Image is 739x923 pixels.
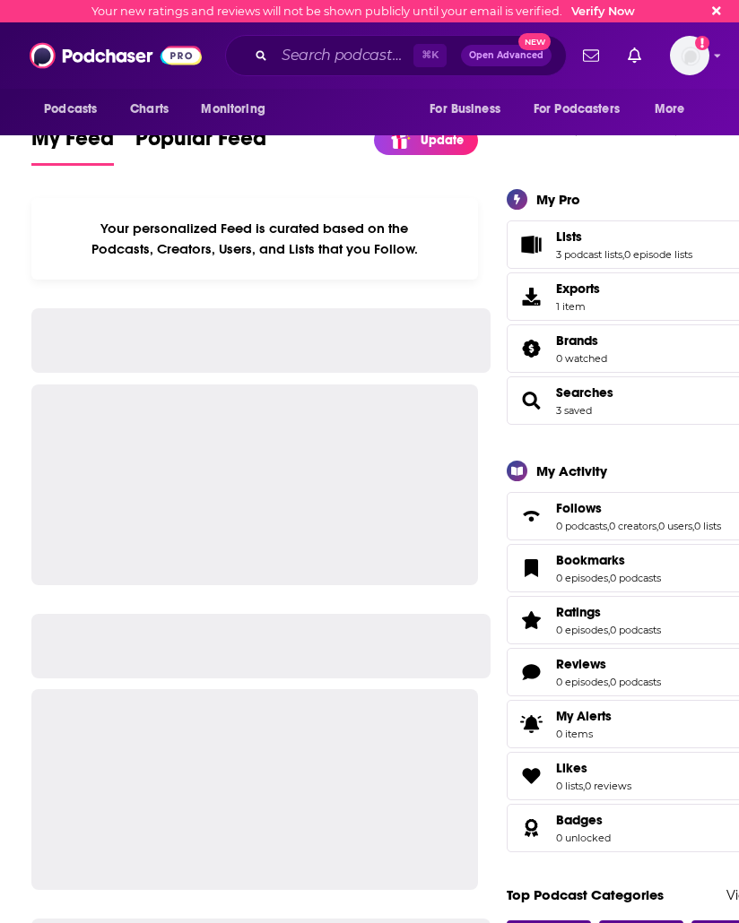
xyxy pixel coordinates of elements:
[670,36,709,75] span: Logged in as charlottestone
[130,97,169,122] span: Charts
[556,300,600,313] span: 1 item
[461,45,552,66] button: Open AdvancedNew
[507,886,664,903] a: Top Podcast Categories
[583,780,585,792] span: ,
[556,229,692,245] a: Lists
[30,39,202,73] img: Podchaser - Follow, Share and Rate Podcasts
[556,500,602,516] span: Follows
[670,36,709,75] button: Show profile menu
[656,520,658,532] span: ,
[694,520,721,532] a: 0 lists
[513,284,549,309] span: Exports
[430,97,500,122] span: For Business
[31,92,120,126] button: open menu
[556,552,625,568] span: Bookmarks
[188,92,288,126] button: open menu
[374,125,478,155] a: Update
[556,760,587,776] span: Likes
[513,504,549,529] a: Follows
[469,51,543,60] span: Open Advanced
[692,520,694,532] span: ,
[44,97,97,122] span: Podcasts
[655,97,685,122] span: More
[556,248,622,261] a: 3 podcast lists
[622,248,624,261] span: ,
[556,520,607,532] a: 0 podcasts
[225,35,567,76] div: Search podcasts, credits, & more...
[31,198,478,280] div: Your personalized Feed is curated based on the Podcasts, Creators, Users, and Lists that you Follow.
[556,552,661,568] a: Bookmarks
[513,763,549,789] a: Likes
[556,656,606,672] span: Reviews
[536,462,607,479] div: My Activity
[624,248,692,261] a: 0 episode lists
[607,520,609,532] span: ,
[556,708,612,724] span: My Alerts
[556,384,613,401] a: Searches
[608,624,610,636] span: ,
[585,780,631,792] a: 0 reviews
[31,125,114,162] span: My Feed
[556,780,583,792] a: 0 lists
[421,133,464,148] p: Update
[135,125,266,162] span: Popular Feed
[608,572,610,584] span: ,
[556,404,592,417] a: 3 saved
[571,4,635,18] a: Verify Now
[556,332,598,349] span: Brands
[536,191,580,208] div: My Pro
[556,812,603,828] span: Badges
[201,97,265,122] span: Monitoring
[534,97,620,122] span: For Podcasters
[610,624,661,636] a: 0 podcasts
[556,604,601,620] span: Ratings
[556,728,612,740] span: 0 items
[556,656,661,672] a: Reviews
[118,92,179,126] a: Charts
[513,815,549,841] a: Badges
[556,812,611,828] a: Badges
[513,556,549,581] a: Bookmarks
[556,332,607,349] a: Brands
[513,388,549,413] a: Searches
[670,36,709,75] img: User Profile
[513,608,549,633] a: Ratings
[556,604,661,620] a: Ratings
[609,520,656,532] a: 0 creators
[695,36,709,50] svg: Email not verified
[31,125,114,166] a: My Feed
[621,40,648,71] a: Show notifications dropdown
[556,280,600,297] span: Exports
[556,832,611,844] a: 0 unlocked
[513,660,549,685] a: Reviews
[556,760,631,776] a: Likes
[556,229,582,245] span: Lists
[135,125,266,166] a: Popular Feed
[576,40,606,71] a: Show notifications dropdown
[556,572,608,584] a: 0 episodes
[610,572,661,584] a: 0 podcasts
[658,520,692,532] a: 0 users
[518,33,551,50] span: New
[608,676,610,688] span: ,
[413,44,447,67] span: ⌘ K
[91,4,635,18] div: Your new ratings and reviews will not be shown publicly until your email is verified.
[274,41,413,70] input: Search podcasts, credits, & more...
[642,92,708,126] button: open menu
[556,500,721,516] a: Follows
[556,676,608,688] a: 0 episodes
[556,624,608,636] a: 0 episodes
[610,676,661,688] a: 0 podcasts
[513,232,549,257] a: Lists
[556,352,607,365] a: 0 watched
[522,92,646,126] button: open menu
[513,336,549,361] a: Brands
[513,712,549,737] span: My Alerts
[417,92,523,126] button: open menu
